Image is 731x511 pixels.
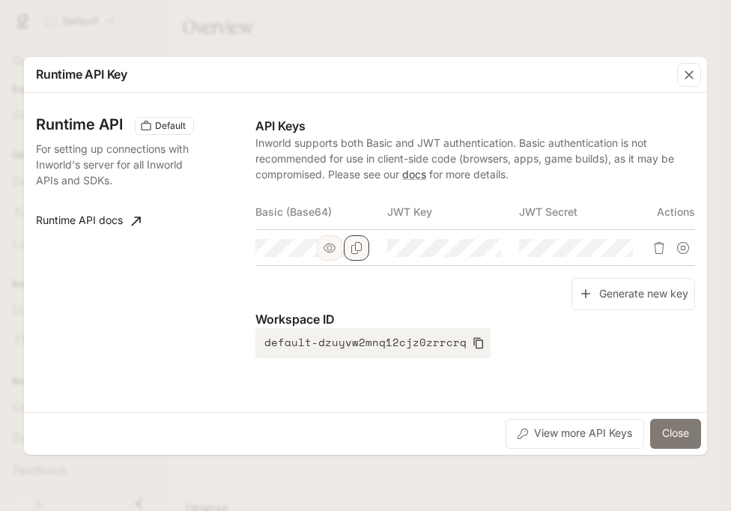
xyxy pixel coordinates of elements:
[135,117,194,135] div: These keys will apply to your current workspace only
[36,141,192,188] p: For setting up connections with Inworld's server for all Inworld APIs and SDKs.
[387,194,519,230] th: JWT Key
[30,206,147,236] a: Runtime API docs
[506,419,644,449] button: View more API Keys
[402,168,426,181] a: docs
[255,117,695,135] p: API Keys
[255,328,491,358] button: default-dzuyvw2mnq12cjz0zrrcrq
[519,194,651,230] th: JWT Secret
[571,278,695,310] button: Generate new key
[36,65,127,83] p: Runtime API Key
[651,194,695,230] th: Actions
[149,119,192,133] span: Default
[344,235,369,261] button: Copy Basic (Base64)
[671,236,695,260] button: Suspend API key
[650,419,701,449] button: Close
[647,236,671,260] button: Delete API key
[255,135,695,182] p: Inworld supports both Basic and JWT authentication. Basic authentication is not recommended for u...
[255,310,695,328] p: Workspace ID
[36,117,123,132] h3: Runtime API
[255,194,387,230] th: Basic (Base64)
